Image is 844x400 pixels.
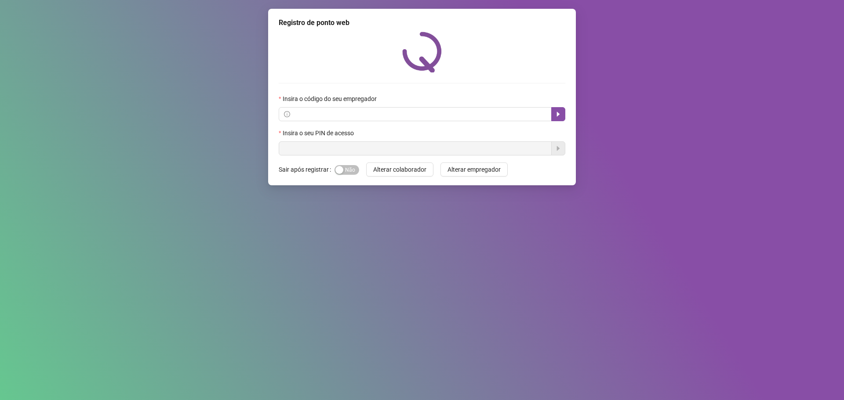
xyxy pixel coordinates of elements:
[279,94,382,104] label: Insira o código do seu empregador
[402,32,442,72] img: QRPoint
[366,162,433,177] button: Alterar colaborador
[279,18,565,28] div: Registro de ponto web
[440,162,508,177] button: Alterar empregador
[279,128,360,138] label: Insira o seu PIN de acesso
[373,165,426,174] span: Alterar colaborador
[284,111,290,117] span: info-circle
[279,162,335,177] label: Sair após registrar
[447,165,501,174] span: Alterar empregador
[555,111,562,118] span: caret-right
